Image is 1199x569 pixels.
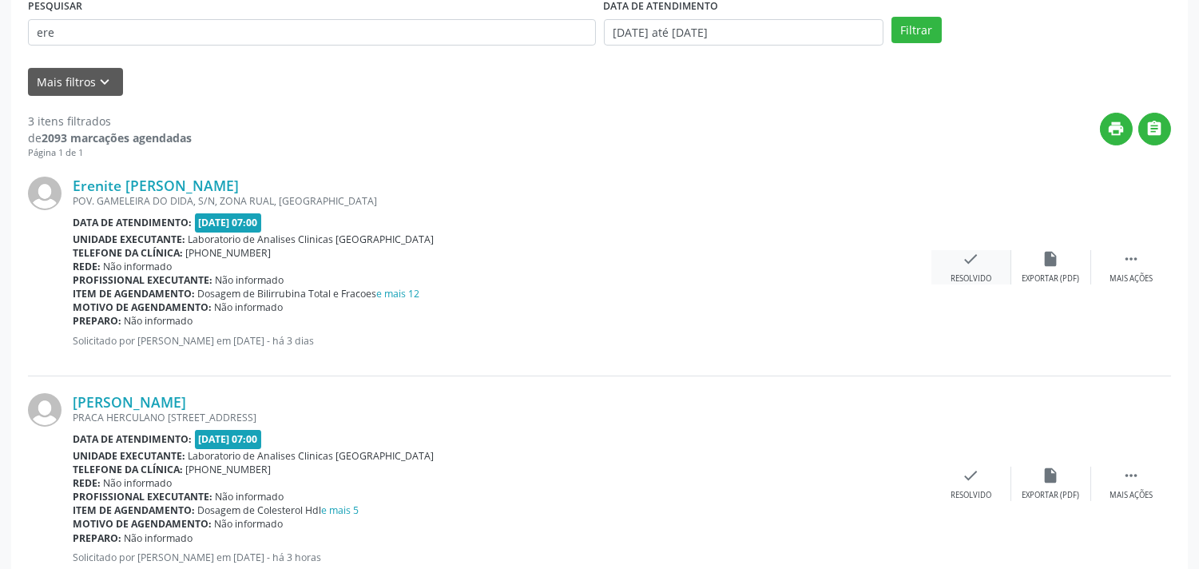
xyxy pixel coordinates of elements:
div: Mais ações [1110,273,1153,284]
button: Filtrar [891,17,942,44]
b: Unidade executante: [73,233,185,246]
a: e mais 5 [322,503,359,517]
b: Telefone da clínica: [73,246,183,260]
span: [PHONE_NUMBER] [186,246,272,260]
b: Telefone da clínica: [73,463,183,476]
a: e mais 12 [377,287,420,300]
i:  [1122,467,1140,484]
a: Erenite [PERSON_NAME] [73,177,239,194]
b: Item de agendamento: [73,287,195,300]
div: Exportar (PDF) [1022,490,1080,501]
i: check [963,467,980,484]
b: Item de agendamento: [73,503,195,517]
div: Página 1 de 1 [28,146,192,160]
b: Preparo: [73,314,121,328]
input: Selecione um intervalo [604,19,883,46]
b: Motivo de agendamento: [73,517,212,531]
input: Nome, CNS [28,19,596,46]
b: Rede: [73,476,101,490]
span: Dosagem de Bilirrubina Total e Fracoes [198,287,420,300]
span: [DATE] 07:00 [195,430,262,448]
span: Dosagem de Colesterol Hdl [198,503,359,517]
div: Exportar (PDF) [1022,273,1080,284]
span: Laboratorio de Analises Clinicas [GEOGRAPHIC_DATA] [189,233,435,246]
b: Preparo: [73,531,121,545]
span: Não informado [104,260,173,273]
b: Rede: [73,260,101,273]
span: Não informado [215,517,284,531]
b: Motivo de agendamento: [73,300,212,314]
i:  [1146,120,1164,137]
span: Não informado [215,300,284,314]
div: PRACA HERCULANO [STREET_ADDRESS] [73,411,931,424]
i: print [1108,120,1126,137]
b: Data de atendimento: [73,432,192,446]
span: Laboratorio de Analises Clinicas [GEOGRAPHIC_DATA] [189,449,435,463]
span: Não informado [104,476,173,490]
button:  [1138,113,1171,145]
div: de [28,129,192,146]
div: Mais ações [1110,490,1153,501]
strong: 2093 marcações agendadas [42,130,192,145]
img: img [28,393,62,427]
b: Profissional executante: [73,490,212,503]
span: Não informado [125,531,193,545]
b: Data de atendimento: [73,216,192,229]
div: Resolvido [951,273,991,284]
span: Não informado [216,273,284,287]
span: Não informado [216,490,284,503]
b: Unidade executante: [73,449,185,463]
i:  [1122,250,1140,268]
span: [DATE] 07:00 [195,213,262,232]
button: Mais filtroskeyboard_arrow_down [28,68,123,96]
i: insert_drive_file [1042,250,1060,268]
i: check [963,250,980,268]
p: Solicitado por [PERSON_NAME] em [DATE] - há 3 dias [73,334,931,348]
div: Resolvido [951,490,991,501]
div: 3 itens filtrados [28,113,192,129]
i: keyboard_arrow_down [97,74,114,91]
button: print [1100,113,1133,145]
b: Profissional executante: [73,273,212,287]
span: Não informado [125,314,193,328]
span: [PHONE_NUMBER] [186,463,272,476]
p: Solicitado por [PERSON_NAME] em [DATE] - há 3 horas [73,551,931,564]
i: insert_drive_file [1042,467,1060,484]
img: img [28,177,62,210]
div: POV. GAMELEIRA DO DIDA, S/N, ZONA RUAL, [GEOGRAPHIC_DATA] [73,194,931,208]
a: [PERSON_NAME] [73,393,186,411]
